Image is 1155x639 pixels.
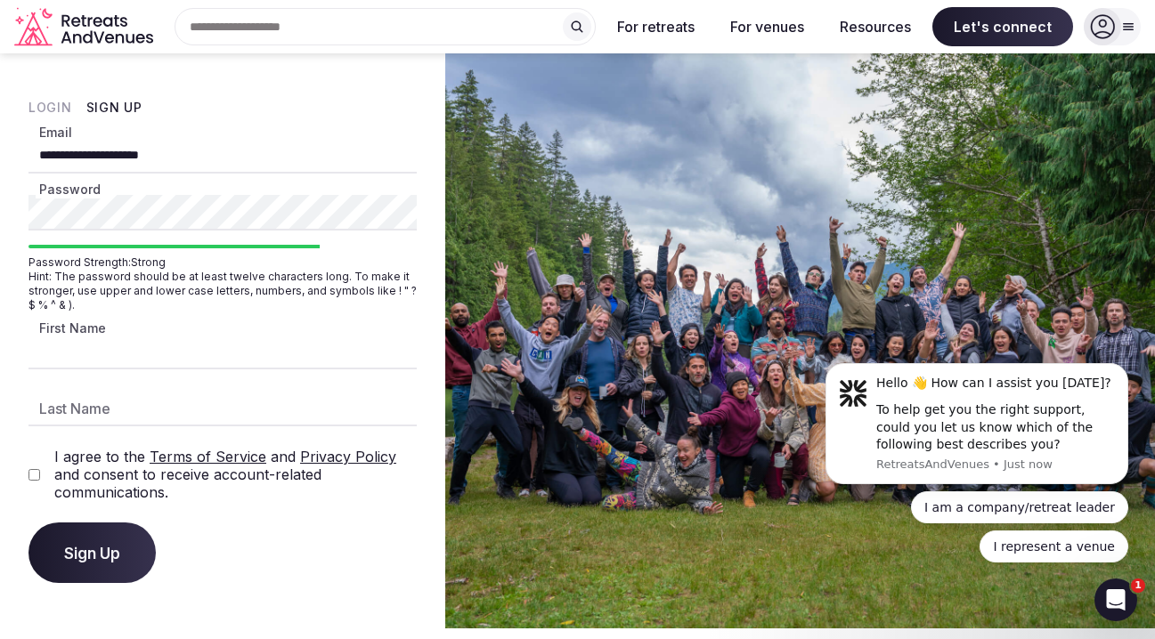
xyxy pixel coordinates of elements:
[28,522,156,583] button: Sign Up
[14,7,157,47] a: Visit the homepage
[86,99,142,117] button: Sign Up
[14,7,157,47] svg: Retreats and Venues company logo
[28,99,72,117] button: Login
[28,255,417,270] span: Password Strength: Strong
[28,270,417,312] span: Hint: The password should be at least twelve characters long. To make it stronger, use upper and ...
[1131,578,1145,593] span: 1
[603,7,709,46] button: For retreats
[716,7,818,46] button: For venues
[826,7,925,46] button: Resources
[300,448,396,465] a: Privacy Policy
[799,347,1155,573] iframe: Intercom notifications message
[64,544,120,562] span: Sign Up
[150,448,266,465] a: Terms of Service
[932,7,1073,46] span: Let's connect
[54,448,417,501] label: I agree to the and and consent to receive account-related communications.
[445,53,1155,628] img: My Account Background
[1094,578,1137,621] iframe: Intercom live chat
[36,319,110,337] label: First Name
